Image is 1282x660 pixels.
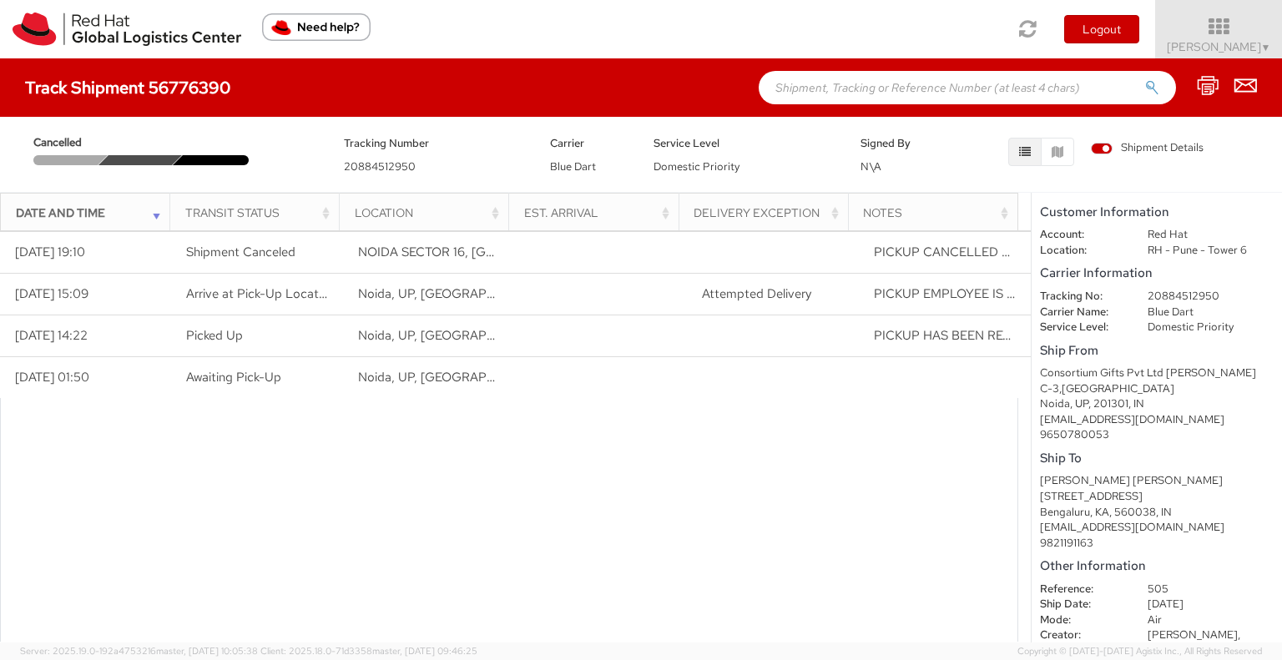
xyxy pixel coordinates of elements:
[1040,489,1274,505] div: [STREET_ADDRESS]
[358,327,548,344] span: Noida, UP, IN
[186,244,295,260] span: Shipment Canceled
[550,159,596,174] span: Blue Dart
[1040,205,1274,219] h5: Customer Information
[13,13,241,46] img: rh-logistics-00dfa346123c4ec078e1.svg
[358,369,548,385] span: Noida, UP, IN
[1040,427,1274,443] div: 9650780053
[1040,505,1274,521] div: Bengaluru, KA, 560038, IN
[863,204,1012,221] div: Notes
[1040,344,1274,358] h5: Ship From
[1040,473,1274,489] div: [PERSON_NAME] [PERSON_NAME]
[861,159,881,174] span: N\A
[33,135,105,151] span: Cancelled
[654,159,739,174] span: Domestic Priority
[1027,597,1135,612] dt: Ship Date:
[25,78,230,97] h4: Track Shipment 56776390
[759,71,1176,104] input: Shipment, Tracking or Reference Number (at least 4 chars)
[861,138,939,149] h5: Signed By
[1040,266,1274,280] h5: Carrier Information
[156,645,258,657] span: master, [DATE] 10:05:38
[260,645,477,657] span: Client: 2025.18.0-71d3358
[1040,381,1274,397] div: C-3,[GEOGRAPHIC_DATA]
[372,645,477,657] span: master, [DATE] 09:46:25
[185,204,335,221] div: Transit Status
[1040,536,1274,552] div: 9821191163
[344,138,526,149] h5: Tracking Number
[874,285,1145,302] span: PICKUP EMPLOYEE IS OUT TO P/U SHIPMENT
[1064,15,1139,43] button: Logout
[358,244,734,260] span: NOIDA SECTOR 16, NOIDA, UTTAR PRADESH
[1040,451,1274,466] h5: Ship To
[1148,627,1240,642] span: [PERSON_NAME],
[1027,305,1135,320] dt: Carrier Name:
[1091,140,1204,159] label: Shipment Details
[1027,243,1135,259] dt: Location:
[1040,559,1274,573] h5: Other Information
[702,285,811,302] span: Attempted Delivery
[1040,412,1274,428] div: [EMAIL_ADDRESS][DOMAIN_NAME]
[1027,612,1135,628] dt: Mode:
[1040,520,1274,536] div: [EMAIL_ADDRESS][DOMAIN_NAME]
[186,327,243,344] span: Picked Up
[1027,320,1135,335] dt: Service Level:
[1027,582,1135,597] dt: Reference:
[1027,227,1135,243] dt: Account:
[654,138,835,149] h5: Service Level
[524,204,674,221] div: Est. Arrival
[186,285,336,302] span: Arrive at Pick-Up Location
[344,159,416,174] span: 20884512950
[358,285,548,302] span: Noida, UP, IN
[1017,645,1262,658] span: Copyright © [DATE]-[DATE] Agistix Inc., All Rights Reserved
[1027,627,1135,643] dt: Creator:
[1091,140,1204,156] span: Shipment Details
[262,13,371,41] button: Need help?
[1167,39,1271,54] span: [PERSON_NAME]
[1040,396,1274,412] div: Noida, UP, 201301, IN
[355,204,504,221] div: Location
[550,138,628,149] h5: Carrier
[1261,41,1271,54] span: ▼
[186,369,281,385] span: Awaiting Pick-Up
[874,244,1053,260] span: PICKUP CANCELLED BY CALL
[1040,365,1274,381] div: Consortium Gifts Pvt Ltd [PERSON_NAME]
[1027,289,1135,305] dt: Tracking No:
[874,327,1063,344] span: PICKUP HAS BEEN REGISTERED
[20,645,258,657] span: Server: 2025.19.0-192a4753216
[16,204,165,221] div: Date and Time
[694,204,843,221] div: Delivery Exception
